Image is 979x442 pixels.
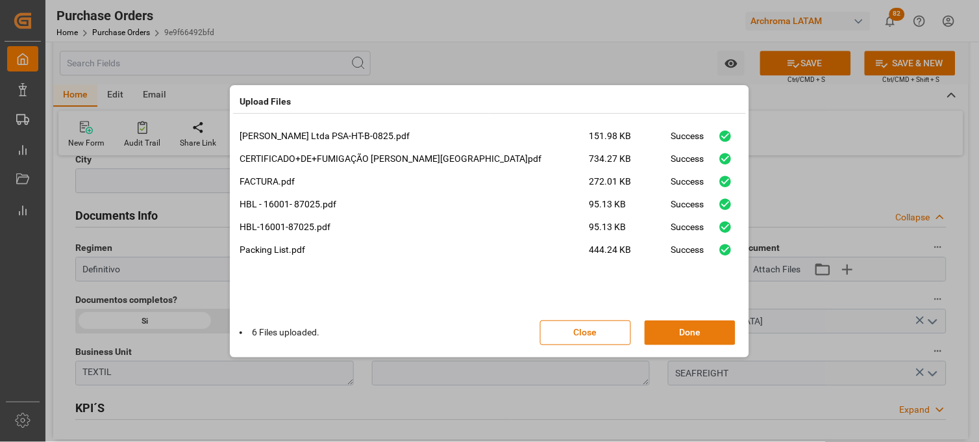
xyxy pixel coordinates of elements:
[240,129,589,143] p: [PERSON_NAME] Ltda PSA-HT-B-0825.pdf
[671,198,704,220] div: Success
[240,220,589,234] p: HBL-16001-87025.pdf
[671,175,704,198] div: Success
[240,95,291,109] h4: Upload Files
[671,129,704,152] div: Success
[671,220,704,243] div: Success
[240,198,589,211] p: HBL - 16001- 87025.pdf
[589,129,671,152] span: 151.98 KB
[240,175,589,188] p: FACTURA.pdf
[645,320,736,345] button: Done
[671,243,704,266] div: Success
[589,175,671,198] span: 272.01 KB
[589,198,671,220] span: 95.13 KB
[589,243,671,266] span: 444.24 KB
[240,326,319,339] li: 6 Files uploaded.
[589,152,671,175] span: 734.27 KB
[671,152,704,175] div: Success
[240,152,589,166] p: CERTIFICADO+DE+FUMIGAÇÃO [PERSON_NAME][GEOGRAPHIC_DATA]pdf
[240,243,589,257] p: Packing List.pdf
[540,320,631,345] button: Close
[589,220,671,243] span: 95.13 KB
